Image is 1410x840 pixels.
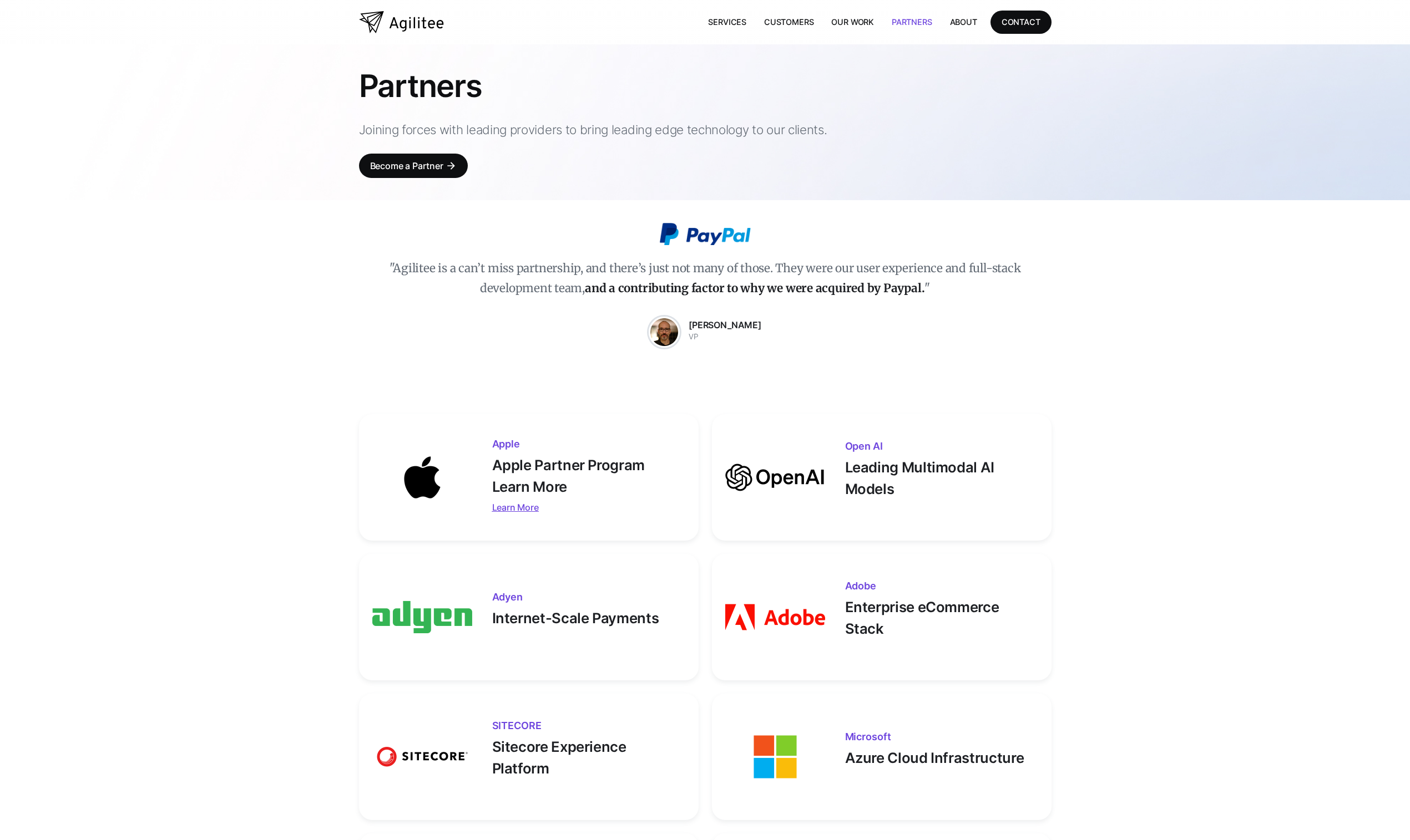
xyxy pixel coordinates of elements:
a: Become a Partnerarrow_forward [359,154,468,178]
p: Leading Multimodal AI Models [845,451,1038,500]
p: Sitecore Experience Platform [492,731,685,779]
div: CONTACT [1002,15,1040,29]
h3: Apple [492,439,685,449]
strong: [PERSON_NAME] [689,319,761,330]
h3: Microsoft [845,732,1038,742]
div: VP [689,330,761,344]
a: Learn More [492,500,685,515]
h3: Adyen [492,592,685,602]
a: CONTACT [990,11,1052,33]
h1: Partners [359,67,843,105]
h3: SITECORE [492,721,685,731]
a: Partners [883,11,941,33]
p: Joining forces with leading providers to bring leading edge technology to our clients. [359,119,843,140]
div: Become a Partner [370,158,443,174]
strong: and a contributing factor to why we were acquired by Paypal. [585,281,924,296]
p: Internet-Scale Payments [492,602,685,629]
h3: Open AI [845,441,1038,451]
a: Customers [755,11,822,33]
p: Azure Cloud Infrastructure [845,742,1038,768]
p: Apple Partner Program Learn More [492,449,685,497]
p: Enterprise eCommerce Stack [845,591,1038,639]
p: "Agilitee is a can’t miss partnership, and there’s just not many of those. They were our user exp... [388,258,1022,299]
a: Our Work [822,11,883,33]
a: About [941,11,986,33]
div: arrow_forward [446,160,457,171]
a: home [359,11,444,33]
a: Services [699,11,755,33]
h3: Adobe [845,581,1038,591]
